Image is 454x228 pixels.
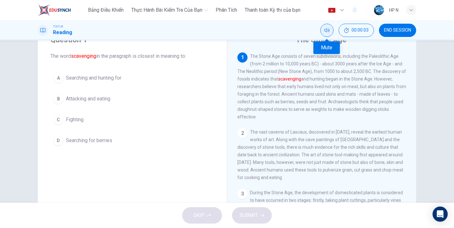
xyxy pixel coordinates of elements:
[66,137,112,144] span: Searching for berries
[379,24,416,37] button: END SESSION
[53,94,63,104] div: B
[131,6,202,14] span: Thực hành bài kiểm tra của bạn
[50,91,214,107] button: BAttacking and eating
[50,52,214,60] span: The word in the paragraph is closest in meaning to:
[374,5,384,15] img: Profile picture
[237,128,247,138] div: 2
[278,76,301,81] font: scavenging
[237,189,247,199] div: 3
[389,6,399,14] div: HP N
[53,24,63,29] span: TOEFL®
[50,133,214,148] button: DSearching for berries
[213,4,240,16] button: Phân tích
[242,4,303,16] button: Thanh toán Kỳ thi của bạn
[237,54,406,119] span: The Stone Age consists of seven subdivisions, including the Paleolithic Age (from 2 million to 10...
[85,4,126,16] button: Bảng điều khiển
[320,24,334,37] div: Mute
[50,70,214,86] button: ASearching and hunting for
[71,53,96,59] font: scavenging
[339,24,374,37] div: Hide
[352,28,369,33] span: 00:00:03
[313,41,340,54] div: Mute
[53,73,63,83] div: A
[66,74,121,82] span: Searching and hunting for
[216,6,237,14] span: Phân tích
[38,4,71,16] img: EduSynch logo
[433,207,448,222] div: Open Intercom Messenger
[66,116,84,123] span: Fighting
[53,135,63,146] div: D
[53,29,72,36] h1: Reading
[384,28,411,33] span: END SESSION
[328,8,336,13] img: vi
[129,4,211,16] button: Thực hành bài kiểm tra của bạn
[66,95,110,103] span: Attacking and eating
[38,4,85,16] a: EduSynch logo
[339,24,374,37] button: 00:00:03
[237,52,247,63] div: 1
[88,6,124,14] span: Bảng điều khiển
[50,112,214,128] button: CFighting
[237,129,403,180] span: The vast caverns of Lascaux, discovered in [DATE], reveal the earliest human works of art. Along ...
[53,115,63,125] div: C
[245,6,300,14] span: Thanh toán Kỳ thi của bạn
